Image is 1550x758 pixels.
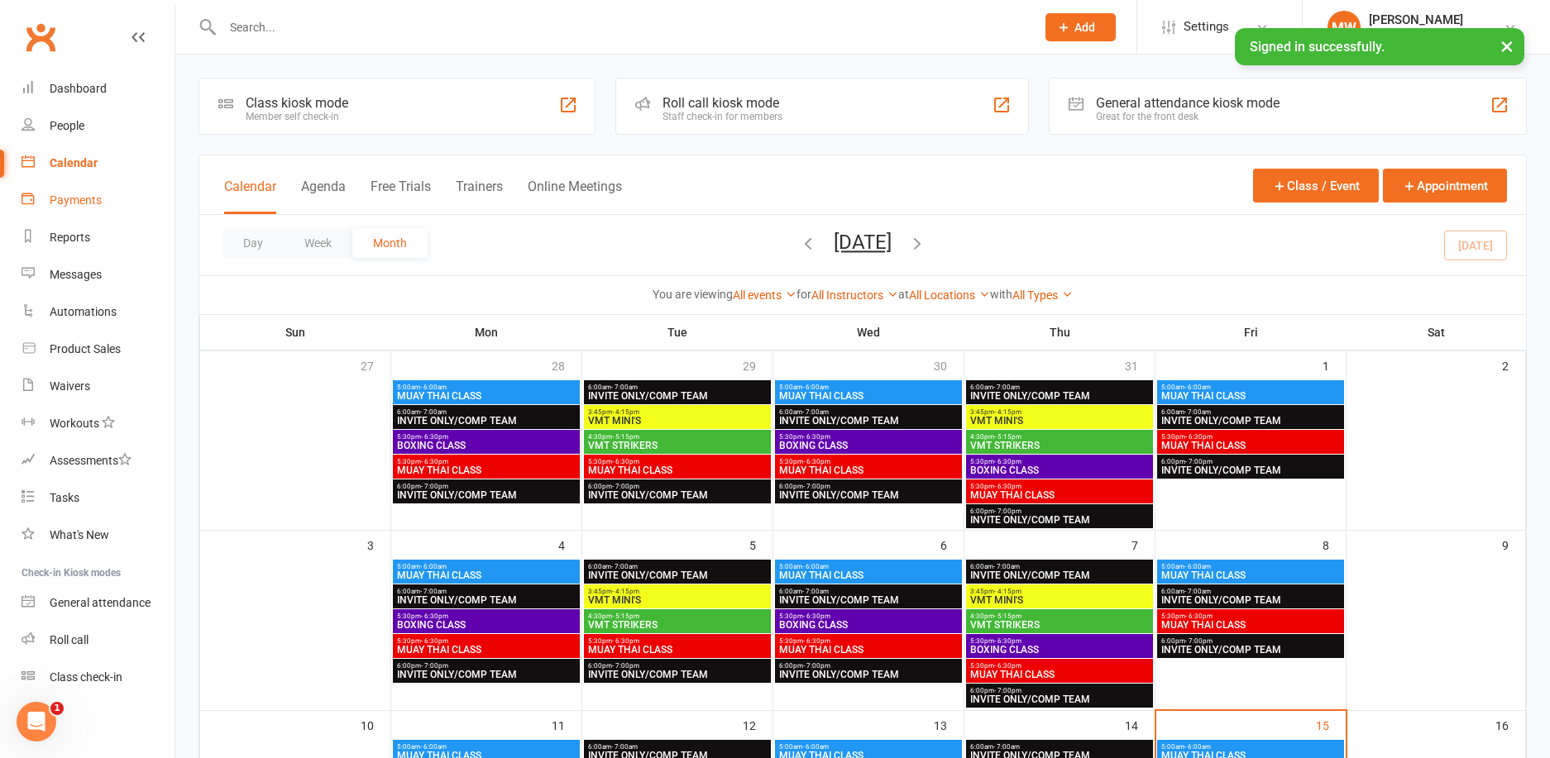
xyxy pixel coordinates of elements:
span: MUAY THAI CLASS [396,465,576,475]
span: - 7:00am [420,408,447,416]
span: INVITE ONLY/COMP TEAM [778,416,959,426]
span: - 6:30pm [803,458,830,465]
th: Tue [582,315,773,350]
div: 27 [361,351,390,379]
span: BOXING CLASS [969,465,1150,475]
a: People [22,107,175,145]
div: 8 [1323,531,1346,558]
span: - 7:00pm [994,508,1021,515]
span: - 6:00am [420,563,447,570]
div: Staff check-in for members [663,111,782,122]
div: Dashboard [50,82,107,95]
span: 5:00am [396,384,576,391]
div: Roll call kiosk mode [663,95,782,111]
button: Appointment [1383,169,1507,203]
span: 5:30pm [587,458,768,465]
button: Calendar [224,179,276,214]
span: - 6:00am [802,743,829,751]
div: Vision Muay Thai [1369,27,1463,42]
span: 5:00am [778,743,959,751]
span: 6:00am [587,384,768,391]
span: - 7:00am [993,743,1020,751]
span: - 7:00pm [1185,458,1213,465]
div: 15 [1316,711,1346,738]
div: Product Sales [50,342,121,355]
button: Online Meetings [528,179,622,214]
span: - 6:30pm [421,637,448,645]
span: 5:30pm [396,613,576,620]
span: - 7:00pm [421,483,448,490]
th: Fri [1155,315,1347,350]
span: 6:00pm [969,687,1150,694]
th: Mon [391,315,582,350]
span: 3:45pm [969,588,1150,595]
div: 10 [361,711,390,738]
span: VMT MINI'S [969,595,1150,605]
span: - 6:30pm [994,662,1021,670]
span: INVITE ONLY/COMP TEAM [778,490,959,500]
span: - 6:30pm [1185,433,1213,441]
span: 6:00am [1160,408,1341,416]
a: Product Sales [22,331,175,368]
span: INVITE ONLY/COMP TEAM [1160,595,1341,605]
div: 5 [749,531,773,558]
div: Waivers [50,379,90,393]
span: VMT STRIKERS [969,441,1150,451]
span: BOXING CLASS [396,441,576,451]
a: All Types [1012,288,1073,302]
span: 5:30pm [778,637,959,645]
span: INVITE ONLY/COMP TEAM [1160,645,1341,655]
div: 7 [1131,531,1155,558]
span: INVITE ONLY/COMP TEAM [396,490,576,500]
span: - 6:00am [1184,563,1211,570]
span: 6:00pm [587,483,768,490]
span: 5:30pm [396,458,576,465]
span: MUAY THAI CLASS [778,570,959,580]
a: Class kiosk mode [22,659,175,696]
span: 6:00am [396,408,576,416]
span: - 6:30pm [612,458,639,465]
div: Calendar [50,156,98,169]
span: MUAY THAI CLASS [396,570,576,580]
span: INVITE ONLY/COMP TEAM [396,595,576,605]
span: 6:00am [969,563,1150,570]
span: 4:30pm [969,613,1150,620]
span: - 6:30pm [421,613,448,620]
span: - 6:30pm [994,483,1021,490]
a: Clubworx [20,17,61,58]
button: × [1492,28,1522,64]
span: 5:30pm [587,637,768,645]
a: Waivers [22,368,175,405]
span: - 7:00am [611,743,638,751]
div: Tasks [50,491,79,504]
div: Member self check-in [246,111,348,122]
span: - 6:00am [802,384,829,391]
span: - 5:15pm [612,433,639,441]
strong: You are viewing [653,288,733,301]
span: 5:00am [1160,563,1341,570]
th: Sat [1347,315,1526,350]
a: Automations [22,293,175,331]
span: 4:30pm [587,433,768,441]
span: - 4:15pm [994,588,1021,595]
div: 31 [1125,351,1155,379]
span: - 7:00am [993,563,1020,570]
span: 5:00am [396,743,576,751]
span: - 7:00am [420,588,447,595]
div: Class kiosk mode [246,95,348,111]
div: 9 [1502,531,1525,558]
span: MUAY THAI CLASS [778,391,959,401]
a: All events [733,288,797,302]
span: 5:30pm [396,433,576,441]
span: 6:00pm [396,483,576,490]
button: Week [284,228,352,258]
span: - 7:00pm [803,483,830,490]
span: - 6:30pm [994,458,1021,465]
a: All Instructors [811,288,898,302]
button: Agenda [301,179,346,214]
span: - 7:00pm [803,662,830,670]
div: 16 [1495,711,1525,738]
div: 2 [1502,351,1525,379]
div: What's New [50,528,109,541]
span: - 6:30pm [803,613,830,620]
